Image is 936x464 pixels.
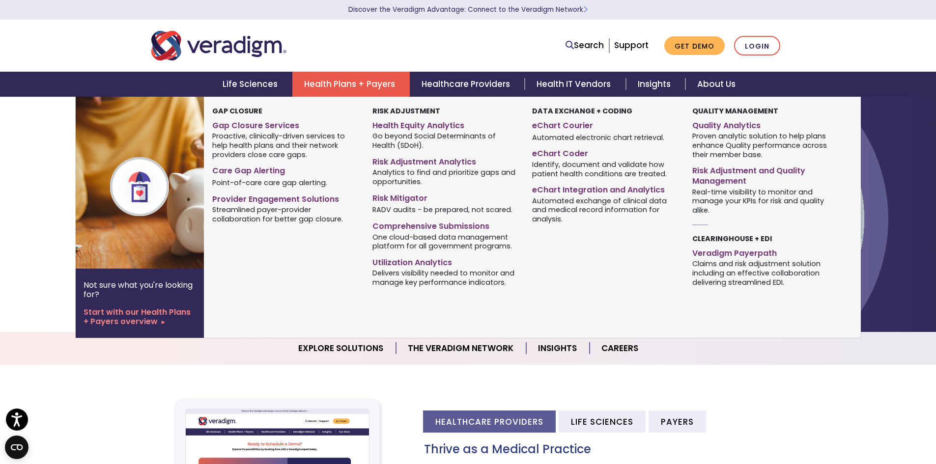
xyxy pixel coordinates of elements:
a: Life Sciences [211,72,292,97]
a: Login [734,36,780,56]
a: Careers [590,336,650,361]
strong: Risk Adjustment [372,106,440,116]
strong: Gap Closure [212,106,262,116]
button: Open CMP widget [5,436,28,459]
a: eChart Coder [532,145,677,159]
a: Provider Engagement Solutions [212,191,357,205]
a: eChart Integration and Analytics [532,181,677,195]
span: Automated electronic chart retrieval. [532,132,664,142]
strong: Quality Management [692,106,778,116]
a: Risk Mitigator [372,190,517,204]
li: Life Sciences [559,410,646,433]
span: Analytics to find and prioritize gaps and opportunities. [372,167,517,187]
a: Insights [626,72,685,97]
span: Real-time visibility to monitor and manage your KPIs for risk and quality alike. [692,187,837,215]
span: Proven analytic solution to help plans enhance Quality performance across their member base. [692,131,837,160]
span: Proactive, clinically-driven services to help health plans and their network providers close care... [212,131,357,160]
strong: Clearinghouse + EDI [692,234,772,244]
a: Start with our Health Plans + Payers overview [84,307,196,326]
a: Insights [526,336,590,361]
a: Support [614,39,649,51]
a: The Veradigm Network [396,336,526,361]
span: Automated exchange of clinical data and medical record information for analysis. [532,195,677,224]
img: Veradigm logo [151,29,286,62]
a: Health IT Vendors [525,72,625,97]
img: Health Plan Payers [76,97,234,269]
span: Learn More [583,5,588,14]
a: Veradigm Payerpath [692,245,837,259]
a: Get Demo [664,36,725,55]
span: One cloud-based data management platform for all government programs. [372,232,517,251]
a: About Us [685,72,747,97]
span: Point-of-care care gap alerting. [212,178,327,188]
a: Comprehensive Submissions [372,218,517,232]
a: eChart Courier [532,117,677,131]
a: Gap Closure Services [212,117,357,131]
a: Utilization Analytics [372,254,517,268]
a: Care Gap Alerting [212,162,357,176]
iframe: Drift Chat Widget [747,393,924,452]
a: Risk Adjustment Analytics [372,153,517,167]
a: Healthcare Providers [410,72,525,97]
a: Explore Solutions [286,336,396,361]
a: Quality Analytics [692,117,837,131]
strong: Data Exchange + Coding [532,106,632,116]
li: Healthcare Providers [423,410,556,433]
span: Delivers visibility needed to monitor and manage key performance indicators. [372,268,517,287]
span: Go beyond Social Determinants of Health (SDoH). [372,131,517,150]
a: Discover the Veradigm Advantage: Connect to the Veradigm NetworkLearn More [348,5,588,14]
a: Health Plans + Payers [292,72,410,97]
p: Not sure what you're looking for? [84,280,196,299]
span: Streamlined payer-provider collaboration for better gap closure. [212,205,357,224]
a: Search [566,39,604,52]
span: Claims and risk adjustment solution including an effective collaboration delivering streamlined EDI. [692,259,837,287]
li: Payers [649,410,706,433]
a: Health Equity Analytics [372,117,517,131]
span: RADV audits - be prepared, not scared. [372,205,512,215]
a: Risk Adjustment and Quality Management [692,162,837,187]
h3: Thrive as a Medical Practice [424,442,785,457]
span: Identify, document and validate how patient health conditions are treated. [532,159,677,178]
